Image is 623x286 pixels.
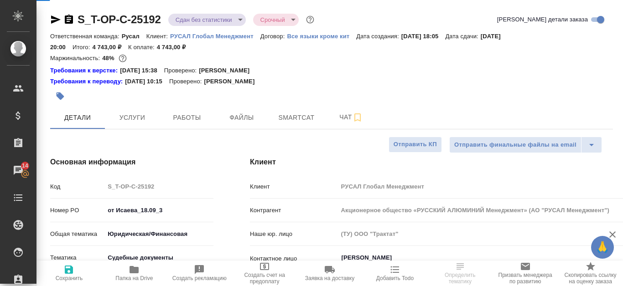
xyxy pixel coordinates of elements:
[157,44,193,51] p: 4 743,00 ₽
[50,182,104,191] p: Код
[50,230,104,239] p: Общая тематика
[232,260,297,286] button: Создать счет на предоплату
[122,33,146,40] p: Русал
[164,66,199,75] p: Проверено:
[120,66,164,75] p: [DATE] 15:38
[50,33,122,40] p: Ответственная команда:
[173,16,235,24] button: Сдан без статистики
[497,15,588,24] span: [PERSON_NAME] детали заказа
[170,33,260,40] p: РУСАЛ Глобал Менеджмент
[92,44,128,51] p: 4 743,00 ₽
[498,272,552,285] span: Призвать менеджера по развитию
[250,206,338,215] p: Контрагент
[36,260,102,286] button: Сохранить
[78,13,161,26] a: S_T-OP-C-25192
[250,157,613,168] h4: Клиент
[110,112,154,123] span: Услуги
[169,77,204,86] p: Проверено:
[50,206,104,215] p: Номер PO
[250,182,338,191] p: Клиент
[56,112,99,123] span: Детали
[50,77,125,86] div: Нажми, чтобы открыть папку с инструкцией
[389,137,442,153] button: Отправить КП
[128,44,157,51] p: К оплате:
[260,33,287,40] p: Договор:
[329,112,373,123] span: Чат
[356,33,401,40] p: Дата создания:
[50,66,120,75] div: Нажми, чтобы открыть папку с инструкцией
[595,238,610,257] span: 🙏
[167,260,232,286] button: Создать рекламацию
[250,230,338,239] p: Наше юр. лицо
[125,77,169,86] p: [DATE] 10:15
[204,77,261,86] p: [PERSON_NAME]
[102,260,167,286] button: Папка на Drive
[50,86,70,106] button: Добавить тэг
[287,32,356,40] a: Все языки кроме кит
[146,33,170,40] p: Клиент:
[275,112,318,123] span: Smartcat
[493,260,558,286] button: Призвать менеджера по развитию
[56,275,83,281] span: Сохранить
[199,66,256,75] p: [PERSON_NAME]
[50,157,213,168] h4: Основная информация
[449,137,602,153] div: split button
[172,275,227,281] span: Создать рекламацию
[250,254,338,263] p: Контактное лицо
[394,139,437,150] span: Отправить КП
[304,14,316,26] button: Доп статусы указывают на важность/срочность заказа
[104,250,213,266] div: Судебные документы
[258,16,288,24] button: Срочный
[104,204,213,217] input: ✎ Введи что-нибудь
[104,226,213,242] div: Юридическая/Финансовая
[117,52,129,64] button: 696.80 RUB; 675.00 UAH;
[73,44,92,51] p: Итого:
[238,272,292,285] span: Создать счет на предоплату
[50,253,104,262] p: Тематика
[433,272,487,285] span: Определить тематику
[376,275,414,281] span: Добавить Todo
[2,159,34,182] a: 14
[50,55,102,61] p: Маржинальность:
[591,236,614,259] button: 🙏
[449,137,581,153] button: Отправить финальные файлы на email
[165,112,209,123] span: Работы
[115,275,153,281] span: Папка на Drive
[563,272,618,285] span: Скопировать ссылку на оценку заказа
[220,112,264,123] span: Файлы
[102,55,116,61] p: 48%
[63,14,74,25] button: Скопировать ссылку
[352,112,363,123] svg: Подписаться
[558,260,623,286] button: Скопировать ссылку на оценку заказа
[104,180,213,193] input: Пустое поле
[401,33,446,40] p: [DATE] 18:05
[50,14,61,25] button: Скопировать ссылку для ЯМессенджера
[168,14,246,26] div: Сдан без статистики
[305,275,354,281] span: Заявка на доставку
[170,32,260,40] a: РУСАЛ Глобал Менеджмент
[50,77,125,86] a: Требования к переводу:
[50,66,120,75] a: Требования к верстке:
[445,33,480,40] p: Дата сдачи:
[297,260,363,286] button: Заявка на доставку
[16,161,34,170] span: 14
[362,260,427,286] button: Добавить Todo
[427,260,493,286] button: Определить тематику
[287,33,356,40] p: Все языки кроме кит
[253,14,299,26] div: Сдан без статистики
[454,140,576,150] span: Отправить финальные файлы на email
